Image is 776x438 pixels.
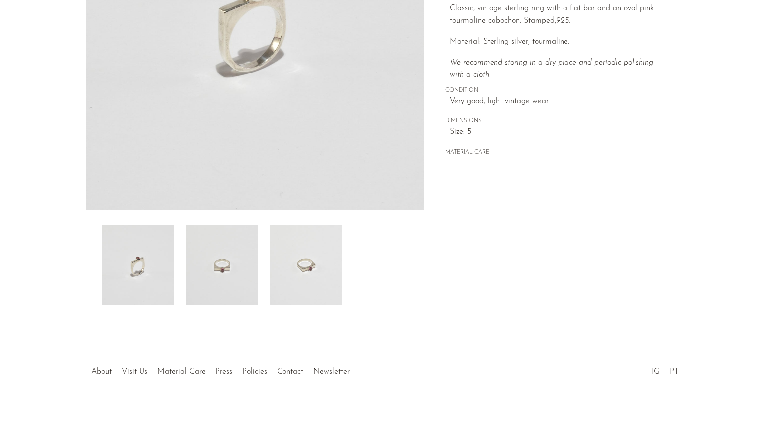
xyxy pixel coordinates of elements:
a: Material Care [157,368,206,376]
a: Press [215,368,232,376]
a: Policies [242,368,267,376]
img: Tourmaline Bar Ring [186,225,258,305]
a: PT [670,368,679,376]
a: Visit Us [122,368,147,376]
img: Tourmaline Bar Ring [270,225,342,305]
em: We recommend storing in a dry place and periodic polishing with a cloth. [450,59,653,79]
p: Material: Sterling silver, tourmaline. [450,36,669,49]
a: Contact [277,368,303,376]
a: About [91,368,112,376]
span: Size: 5 [450,126,669,139]
a: IG [652,368,660,376]
span: Very good; light vintage wear. [450,95,669,108]
img: Tourmaline Bar Ring [102,225,174,305]
button: MATERIAL CARE [445,149,489,157]
ul: Social Medias [647,360,684,379]
span: DIMENSIONS [445,117,669,126]
em: 925. [556,17,570,25]
p: Classic, vintage sterling ring with a flat bar and an oval pink tourmaline cabochon. Stamped, [450,2,669,28]
span: CONDITION [445,86,669,95]
ul: Quick links [86,360,354,379]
